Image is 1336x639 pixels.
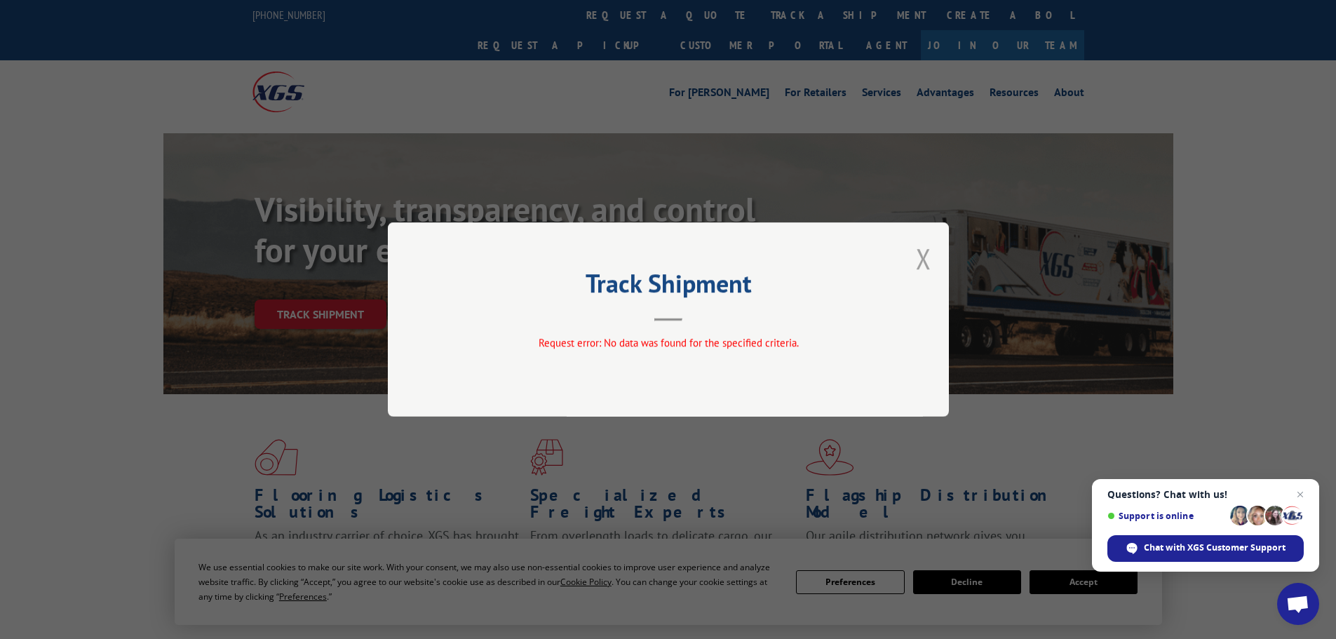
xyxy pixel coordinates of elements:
span: Chat with XGS Customer Support [1144,542,1286,554]
button: Close modal [916,240,931,277]
span: Questions? Chat with us! [1107,489,1304,500]
div: Open chat [1277,583,1319,625]
span: Close chat [1292,486,1309,503]
h2: Track Shipment [458,274,879,300]
span: Request error: No data was found for the specified criteria. [538,336,798,349]
span: Support is online [1107,511,1225,521]
div: Chat with XGS Customer Support [1107,535,1304,562]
